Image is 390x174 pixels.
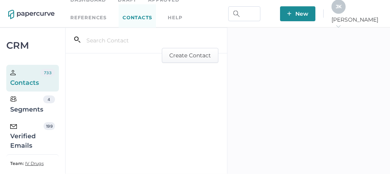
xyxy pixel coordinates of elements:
a: Contacts [119,4,156,31]
div: help [168,13,182,22]
img: email-icon-black.c777dcea.svg [10,124,17,129]
div: CRM [6,42,59,49]
input: Search Workspace [228,6,260,21]
div: 4 [43,95,55,103]
div: Contacts [10,69,40,88]
span: [PERSON_NAME] [331,16,382,30]
img: plus-white.e19ec114.svg [287,11,291,16]
img: papercurve-logo-colour.7244d18c.svg [8,10,55,19]
button: Create Contact [162,48,218,63]
input: Search Contact [81,33,181,48]
a: Team: IV Drugs [10,159,44,168]
span: New [287,6,308,21]
div: Verified Emails [10,122,44,150]
a: Create Contact [162,51,218,59]
span: Create Contact [169,48,211,62]
div: 199 [44,122,55,130]
i: search_left [74,37,81,43]
span: J K [336,4,342,9]
div: Segments [10,95,43,114]
button: New [280,6,315,21]
img: person.20a629c4.svg [10,70,16,75]
i: arrow_right [335,24,341,29]
a: References [70,13,107,22]
img: segments.b9481e3d.svg [10,96,16,102]
img: search.bf03fe8b.svg [233,11,240,17]
div: 733 [40,69,55,77]
span: IV Drugs [25,161,44,166]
